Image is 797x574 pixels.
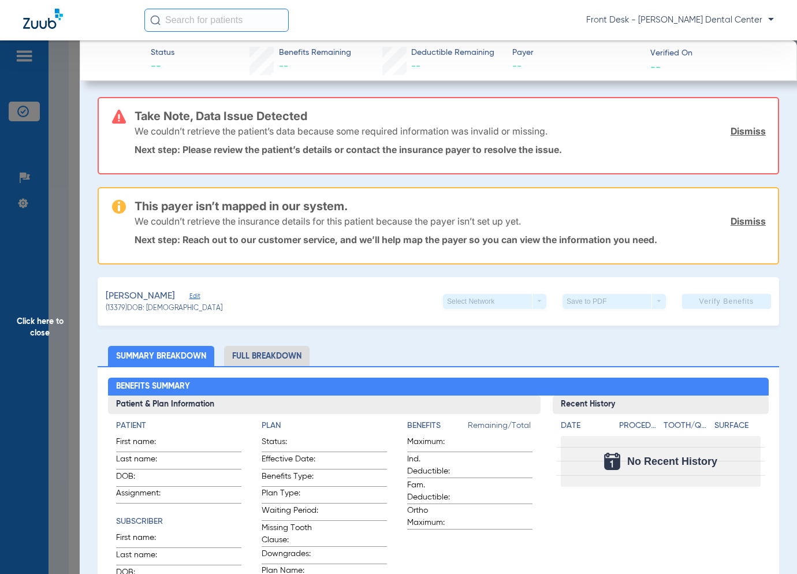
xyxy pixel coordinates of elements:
[135,200,766,212] h3: This payer isn’t mapped in our system.
[112,200,126,214] img: warning-icon
[411,62,420,71] span: --
[224,346,310,366] li: Full Breakdown
[135,144,766,155] p: Next step: Please review the patient’s details or contact the insurance payer to resolve the issue.
[714,420,761,432] h4: Surface
[116,532,173,547] span: First name:
[407,505,464,529] span: Ortho Maximum:
[262,420,387,432] h4: Plan
[411,47,494,59] span: Deductible Remaining
[739,519,797,574] iframe: Chat Widget
[150,15,161,25] img: Search Icon
[714,420,761,436] app-breakdown-title: Surface
[135,215,521,227] p: We couldn’t retrieve the insurance details for this patient because the payer isn’t set up yet.
[407,479,464,504] span: Fam. Deductible:
[407,436,464,452] span: Maximum:
[262,548,318,564] span: Downgrades:
[108,346,214,366] li: Summary Breakdown
[731,125,766,137] a: Dismiss
[279,47,351,59] span: Benefits Remaining
[650,61,661,73] span: --
[512,59,640,74] span: --
[468,420,532,436] span: Remaining/Total
[664,420,710,432] h4: Tooth/Quad
[553,396,769,414] h3: Recent History
[604,453,620,470] img: Calendar
[262,471,318,486] span: Benefits Type:
[262,505,318,520] span: Waiting Period:
[23,9,63,29] img: Zuub Logo
[664,420,710,436] app-breakdown-title: Tooth/Quad
[561,420,609,436] app-breakdown-title: Date
[262,436,318,452] span: Status:
[262,522,318,546] span: Missing Tooth Clause:
[135,125,548,137] p: We couldn’t retrieve the patient’s data because some required information was invalid or missing.
[112,110,126,124] img: error-icon
[279,62,288,71] span: --
[116,549,173,565] span: Last name:
[512,47,640,59] span: Payer
[151,59,174,74] span: --
[106,304,222,314] span: (13379) DOB: [DEMOGRAPHIC_DATA]
[561,420,609,432] h4: Date
[106,289,175,304] span: [PERSON_NAME]
[407,420,468,436] app-breakdown-title: Benefits
[650,47,778,59] span: Verified On
[116,516,241,528] h4: Subscriber
[407,420,468,432] h4: Benefits
[262,487,318,503] span: Plan Type:
[144,9,289,32] input: Search for patients
[262,453,318,469] span: Effective Date:
[586,14,774,26] span: Front Desk - [PERSON_NAME] Dental Center
[627,456,717,467] span: No Recent History
[135,234,766,245] p: Next step: Reach out to our customer service, and we’ll help map the payer so you can view the in...
[619,420,660,432] h4: Procedure
[108,378,769,396] h2: Benefits Summary
[116,420,241,432] h4: Patient
[108,396,541,414] h3: Patient & Plan Information
[189,292,200,303] span: Edit
[116,436,173,452] span: First name:
[151,47,174,59] span: Status
[731,215,766,227] a: Dismiss
[116,487,173,503] span: Assignment:
[116,471,173,486] span: DOB:
[407,453,464,478] span: Ind. Deductible:
[116,453,173,469] span: Last name:
[135,110,766,122] h3: Take Note, Data Issue Detected
[619,420,660,436] app-breakdown-title: Procedure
